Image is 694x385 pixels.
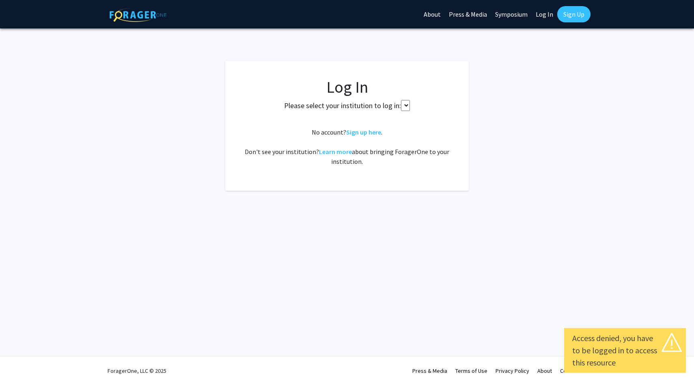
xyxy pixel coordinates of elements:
a: Privacy Policy [496,367,529,374]
img: ForagerOne Logo [110,8,166,22]
label: Please select your institution to log in: [284,100,401,111]
a: Sign Up [557,6,591,22]
a: Press & Media [412,367,447,374]
div: ForagerOne, LLC © 2025 [108,357,166,385]
a: Sign up here [346,128,381,136]
a: Contact Us [560,367,586,374]
a: About [537,367,552,374]
div: No account? . Don't see your institution? about bringing ForagerOne to your institution. [241,127,453,166]
h1: Log In [241,77,453,97]
a: Learn more about bringing ForagerOne to your institution [319,148,352,156]
div: Access denied, you have to be logged in to access this resource [572,332,678,369]
a: Terms of Use [455,367,487,374]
